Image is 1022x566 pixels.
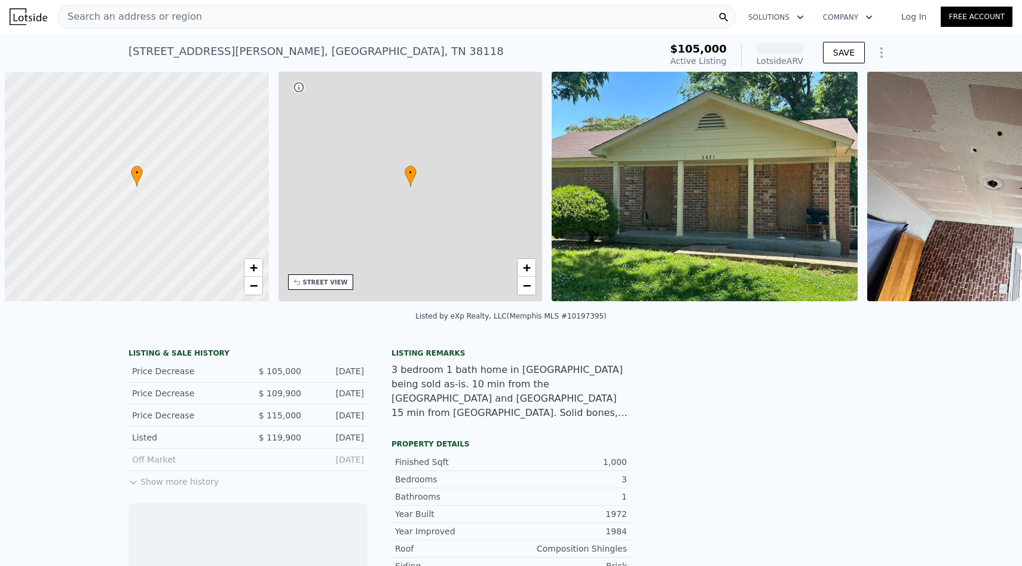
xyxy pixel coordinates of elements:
[131,167,143,178] span: •
[395,525,511,537] div: Year Improved
[132,365,238,377] div: Price Decrease
[391,348,631,358] div: Listing remarks
[395,491,511,503] div: Bathrooms
[511,543,627,555] div: Composition Shingles
[511,473,627,485] div: 3
[870,41,894,65] button: Show Options
[395,543,511,555] div: Roof
[739,7,813,28] button: Solutions
[941,7,1012,27] a: Free Account
[391,439,631,449] div: Property details
[552,72,858,301] img: Sale: 142786493 Parcel: 85670943
[132,432,238,443] div: Listed
[523,278,531,293] span: −
[391,363,631,420] div: 3 bedroom 1 bath home in [GEOGRAPHIC_DATA] being sold as-is. 10 min from the [GEOGRAPHIC_DATA] an...
[132,454,238,466] div: Off Market
[395,473,511,485] div: Bedrooms
[132,387,238,399] div: Price Decrease
[311,365,364,377] div: [DATE]
[259,433,301,442] span: $ 119,900
[395,508,511,520] div: Year Built
[756,55,804,67] div: Lotside ARV
[244,259,262,277] a: Zoom in
[405,167,417,178] span: •
[518,259,536,277] a: Zoom in
[511,491,627,503] div: 1
[311,387,364,399] div: [DATE]
[311,432,364,443] div: [DATE]
[813,7,882,28] button: Company
[671,56,727,66] span: Active Listing
[311,409,364,421] div: [DATE]
[128,471,219,488] button: Show more history
[511,525,627,537] div: 1984
[303,278,348,287] div: STREET VIEW
[244,277,262,295] a: Zoom out
[259,388,301,398] span: $ 109,900
[405,166,417,186] div: •
[131,166,143,186] div: •
[670,42,727,55] span: $105,000
[259,366,301,376] span: $ 105,000
[518,277,536,295] a: Zoom out
[128,43,504,60] div: [STREET_ADDRESS][PERSON_NAME] , [GEOGRAPHIC_DATA] , TN 38118
[249,278,257,293] span: −
[10,8,47,25] img: Lotside
[395,456,511,468] div: Finished Sqft
[415,312,606,320] div: Listed by eXp Realty, LLC (Memphis MLS #10197395)
[523,260,531,275] span: +
[311,454,364,466] div: [DATE]
[511,456,627,468] div: 1,000
[887,11,941,23] a: Log In
[132,409,238,421] div: Price Decrease
[249,260,257,275] span: +
[823,42,865,63] button: SAVE
[58,10,202,24] span: Search an address or region
[259,411,301,420] span: $ 115,000
[128,348,368,360] div: LISTING & SALE HISTORY
[511,508,627,520] div: 1972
